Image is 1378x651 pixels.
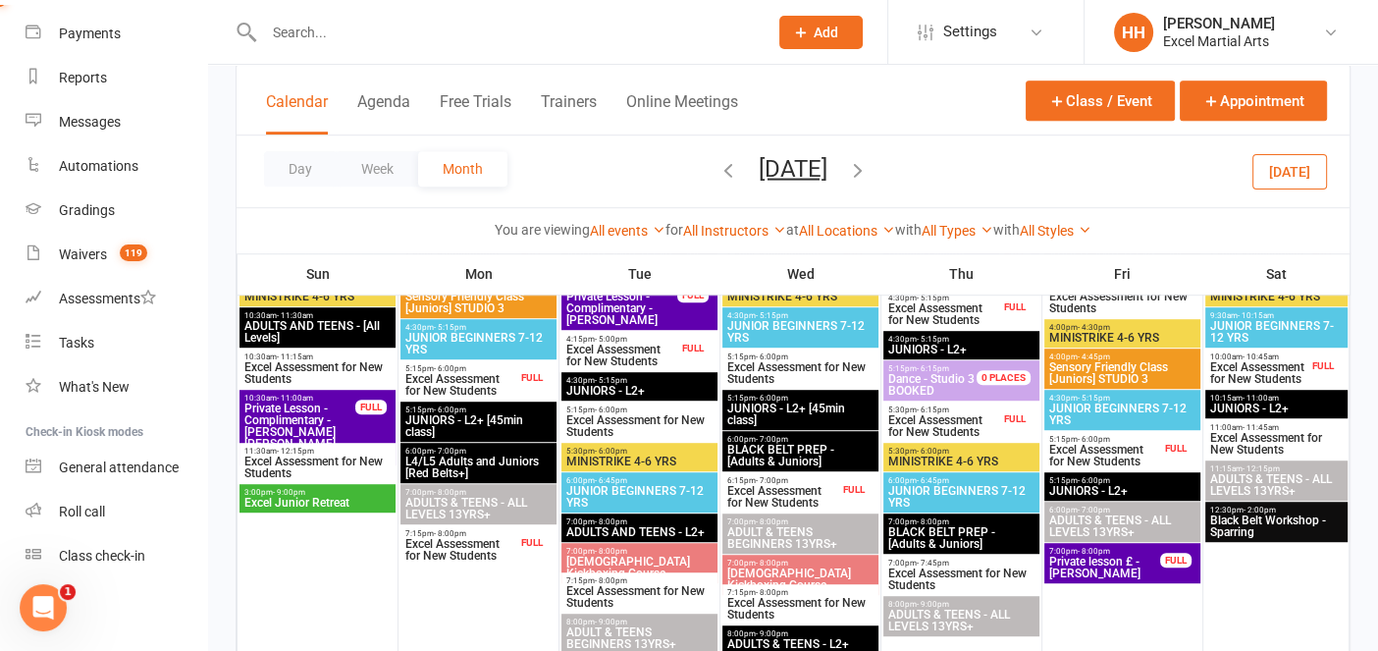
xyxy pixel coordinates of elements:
span: 7:15pm [726,588,874,597]
span: - 7:00pm [1078,506,1110,515]
span: JUNIOR BEGINNERS 7-12 YRS [565,485,714,509]
span: 11:30am [243,447,392,456]
div: FULL [1160,553,1192,568]
span: [DEMOGRAPHIC_DATA] Kickboxing Course [565,556,714,579]
span: 4:30pm [726,311,874,320]
span: Excel Assessment for New Students [1209,432,1344,456]
span: 10:30am [243,394,356,403]
div: FULL [1307,358,1339,373]
span: 7:00pm [726,559,874,568]
a: All Instructors [683,223,786,239]
span: 4:15pm [565,335,678,344]
span: - 8:00pm [1078,547,1110,556]
div: FULL [1160,441,1192,456]
div: Excel Martial Arts [1163,32,1275,50]
span: MINISTRIKE 4-6 YRS [1209,291,1344,302]
span: JUNIORS - L2+ [1048,485,1196,497]
button: Agenda [357,92,410,135]
span: 1 [60,584,76,600]
span: 5:15pm [726,394,874,403]
span: Excel Assessment for New Students [565,344,678,367]
span: - 11:15am [277,353,313,361]
span: - 5:15pm [434,323,466,332]
div: Automations [59,158,138,174]
span: Excel Assessment for New Students [243,361,392,385]
span: 10:30am [243,353,392,361]
span: 6:15pm [726,476,839,485]
span: - 8:00pm [595,547,627,556]
span: Excel Assessment for New Students [887,302,1000,326]
span: 4:30pm [887,335,1035,344]
span: JUNIORS - L2+ [887,344,1035,355]
span: JUNIOR BEGINNERS 7-12 YRS [404,332,553,355]
a: Payments [26,12,207,56]
span: - 5:15pm [1078,394,1110,403]
span: - 6:15pm [917,406,949,414]
span: MINISTRIKE 4-6 YRS [565,456,714,467]
span: BLACK BELT PREP - [Adults & Juniors] [726,444,874,467]
button: Add [779,16,863,49]
span: 8:00pm [887,600,1035,609]
span: 7:00pm [887,517,1035,526]
span: 4:30pm [1048,394,1196,403]
span: 5:15pm [565,406,714,414]
span: 6:00pm [726,435,874,444]
span: JUNIOR BEGINNERS 7-12 YRS [887,485,1035,509]
span: 7:00pm [1048,547,1161,556]
span: 5:15pm [1048,435,1161,444]
span: 5:15pm [404,406,553,414]
span: - 8:00pm [595,576,627,585]
iframe: Intercom live chat [20,584,67,631]
div: FULL [838,482,870,497]
span: 11:00am [1209,423,1344,432]
a: Messages [26,100,207,144]
a: Roll call [26,490,207,534]
span: Private Lesson - Complimentary - [PERSON_NAME] [PERSON_NAME] Chest... [243,403,356,461]
div: FULL [999,299,1031,314]
span: 8:00pm [726,629,874,638]
a: Assessments [26,277,207,321]
span: - 12:15pm [277,447,314,456]
span: 5:30pm [565,447,714,456]
span: ADULTS & TEENS - ALL LEVELS 13YRS+ [887,609,1035,632]
button: Day [264,151,337,187]
div: Reports [59,70,107,85]
span: - 11:45am [1243,423,1279,432]
span: L4/L5 Adults and Juniors [Red Belts+] [404,456,553,479]
span: 4:00pm [1048,323,1196,332]
div: FULL [516,535,548,550]
span: JUNIOR BEGINNERS 7-12 YRS [1209,320,1344,344]
span: - 9:00pm [595,618,627,626]
span: Excel Assessment for New Students [887,568,1035,591]
span: - 7:00pm [756,476,788,485]
button: Month [418,151,507,187]
span: 6:00pm [565,476,714,485]
th: Tue [559,253,720,295]
a: Automations [26,144,207,189]
span: 10:15am [1209,394,1344,403]
button: [DATE] [759,154,827,182]
a: All events [590,223,665,239]
span: 119 [120,244,147,261]
span: - 4:30pm [1078,323,1110,332]
span: - 8:00pm [756,559,788,568]
span: MINISTRIKE 4-6 YRS [726,291,874,302]
span: Dance - Studio 3 [888,372,975,386]
span: Excel Assessment for New Students [1048,444,1161,467]
span: 5:30pm [887,447,1035,456]
span: [DEMOGRAPHIC_DATA] Kickboxing Course [726,568,874,591]
span: - 6:00pm [756,394,788,403]
span: 7:00pm [887,559,1035,568]
span: - 6:00pm [1078,476,1110,485]
button: Class / Event [1026,81,1175,121]
strong: at [786,222,799,238]
span: 4:30pm [565,376,714,385]
span: MINISTRIKE 4-6 YRS [887,456,1035,467]
span: Sensory Friendly Class [Juniors] STUDIO 3 [1048,361,1196,385]
span: 6:00pm [404,447,553,456]
span: ADULT & TEENS BEGINNERS 13YRS+ [726,526,874,550]
th: Mon [398,253,559,295]
span: - 5:00pm [595,335,627,344]
span: - 6:00pm [595,406,627,414]
span: Excel Junior Retreat [243,497,392,509]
